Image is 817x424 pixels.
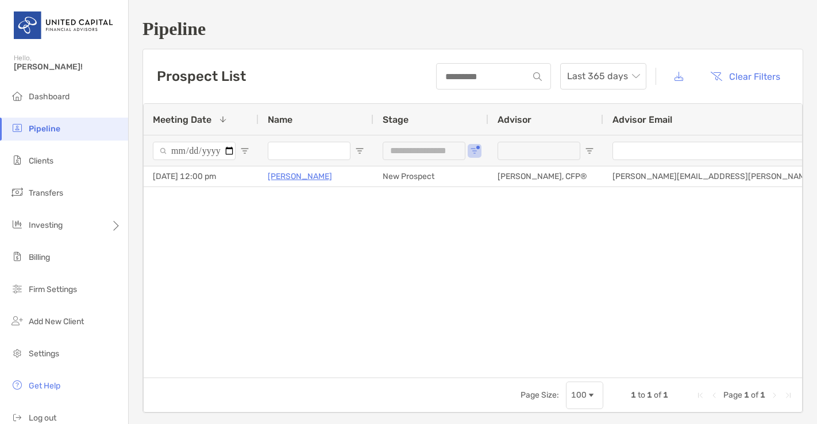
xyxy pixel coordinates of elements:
[631,390,636,400] span: 1
[29,285,77,294] span: Firm Settings
[10,121,24,135] img: pipeline icon
[240,146,249,155] button: Open Filter Menu
[10,250,24,263] img: billing icon
[29,220,63,230] span: Investing
[10,89,24,103] img: dashboard icon
[29,252,50,262] span: Billing
[142,18,803,40] h1: Pipeline
[268,169,332,184] a: [PERSON_NAME]
[10,185,24,199] img: transfers icon
[10,153,24,167] img: clients icon
[638,390,645,400] span: to
[470,146,479,155] button: Open Filter Menu
[153,142,236,160] input: Meeting Date Filter Input
[498,114,531,125] span: Advisor
[10,217,24,231] img: investing icon
[744,390,749,400] span: 1
[29,413,56,423] span: Log out
[29,92,70,102] span: Dashboard
[784,391,793,400] div: Last Page
[29,317,84,326] span: Add New Client
[373,166,488,186] div: New Prospect
[153,114,211,125] span: Meeting Date
[521,390,559,400] div: Page Size:
[567,64,639,89] span: Last 365 days
[29,124,60,134] span: Pipeline
[29,156,53,166] span: Clients
[663,390,668,400] span: 1
[355,146,364,155] button: Open Filter Menu
[612,114,672,125] span: Advisor Email
[702,64,789,89] button: Clear Filters
[696,391,705,400] div: First Page
[29,188,63,198] span: Transfers
[10,314,24,328] img: add_new_client icon
[383,114,408,125] span: Stage
[488,166,603,186] div: [PERSON_NAME], CFP®
[29,349,59,359] span: Settings
[710,391,719,400] div: Previous Page
[760,390,765,400] span: 1
[10,378,24,392] img: get-help icon
[770,391,779,400] div: Next Page
[571,390,587,400] div: 100
[585,146,594,155] button: Open Filter Menu
[654,390,661,400] span: of
[268,114,292,125] span: Name
[566,382,603,409] div: Page Size
[10,346,24,360] img: settings icon
[268,142,350,160] input: Name Filter Input
[647,390,652,400] span: 1
[14,5,114,46] img: United Capital Logo
[14,62,121,72] span: [PERSON_NAME]!
[723,390,742,400] span: Page
[10,410,24,424] img: logout icon
[29,381,60,391] span: Get Help
[157,68,246,84] h3: Prospect List
[144,166,259,186] div: [DATE] 12:00 pm
[751,390,758,400] span: of
[10,282,24,295] img: firm-settings icon
[533,72,542,81] img: input icon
